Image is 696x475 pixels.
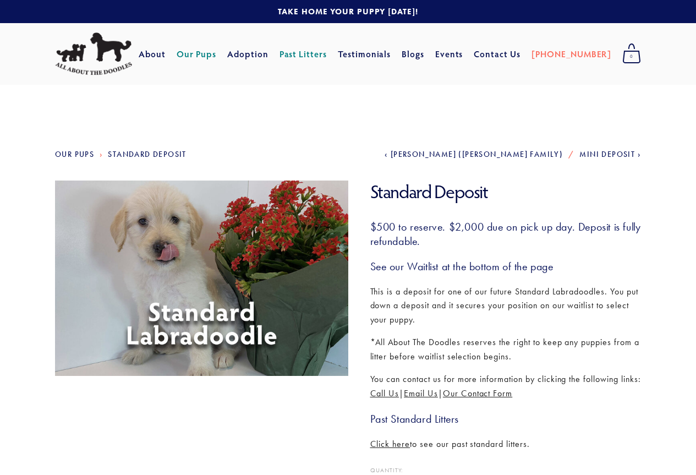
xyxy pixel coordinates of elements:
[370,220,642,248] h3: $500 to reserve. $2,000 due on pick up day. Deposit is fully refundable.
[391,150,563,159] span: [PERSON_NAME] ([PERSON_NAME] Family)
[55,32,132,75] img: All About The Doodles
[370,412,642,426] h3: Past Standard Litters
[370,439,410,449] a: Click here
[370,285,642,327] p: This is a deposit for one of our future Standard Labradoodles. You put down a deposit and it secu...
[435,44,463,64] a: Events
[579,150,635,159] span: Mini Deposit
[370,335,642,363] p: *All About The Doodles reserves the right to keep any puppies from a litter before waitlist selec...
[370,388,399,398] a: Call Us
[402,44,424,64] a: Blogs
[370,372,642,400] p: You can contact us for more information by clicking the following links: | |
[385,150,563,159] a: [PERSON_NAME] ([PERSON_NAME] Family)
[139,44,166,64] a: About
[370,467,642,473] div: Quantity:
[404,388,438,398] a: Email Us
[531,44,611,64] a: [PHONE_NUMBER]
[474,44,520,64] a: Contact Us
[280,48,327,59] a: Past Litters
[55,150,94,159] a: Our Pups
[370,437,642,451] p: to see our past standard litters.
[443,388,512,398] a: Our Contact Form
[622,50,641,64] span: 0
[370,259,642,274] h3: See our Waitlist at the bottom of the page
[51,181,353,376] img: Standard_Deposit.jpg
[579,150,641,159] a: Mini Deposit
[108,150,186,159] a: Standard Deposit
[617,40,646,68] a: 0 items in cart
[370,181,642,203] h1: Standard Deposit
[338,44,391,64] a: Testimonials
[227,44,268,64] a: Adoption
[177,44,217,64] a: Our Pups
